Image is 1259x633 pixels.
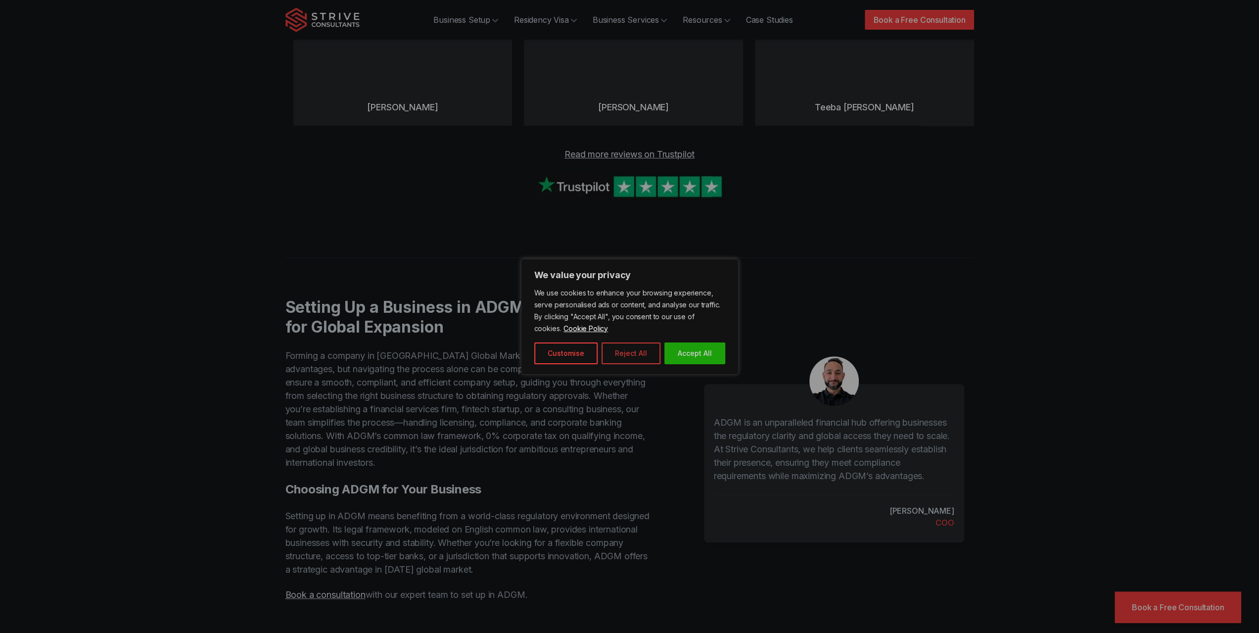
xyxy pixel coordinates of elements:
[521,259,739,375] div: We value your privacy
[602,342,660,364] button: Reject All
[664,342,725,364] button: Accept All
[534,342,598,364] button: Customise
[563,324,608,333] a: Cookie Policy
[534,287,725,335] p: We use cookies to enhance your browsing experience, serve personalised ads or content, and analys...
[534,269,725,281] p: We value your privacy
